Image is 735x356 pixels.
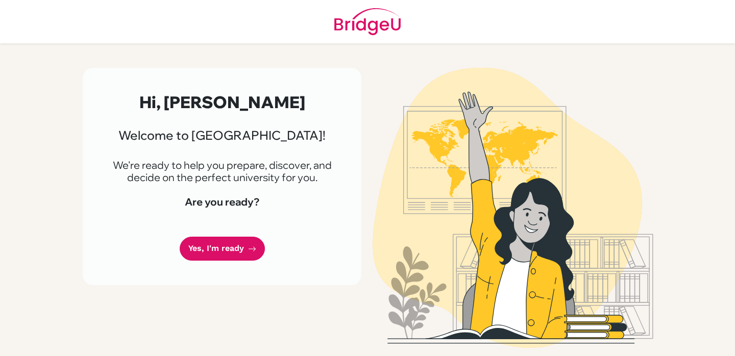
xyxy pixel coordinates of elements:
[107,92,337,112] h2: Hi, [PERSON_NAME]
[107,159,337,184] p: We're ready to help you prepare, discover, and decide on the perfect university for you.
[107,128,337,143] h3: Welcome to [GEOGRAPHIC_DATA]!
[180,237,265,261] a: Yes, I'm ready
[107,196,337,208] h4: Are you ready?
